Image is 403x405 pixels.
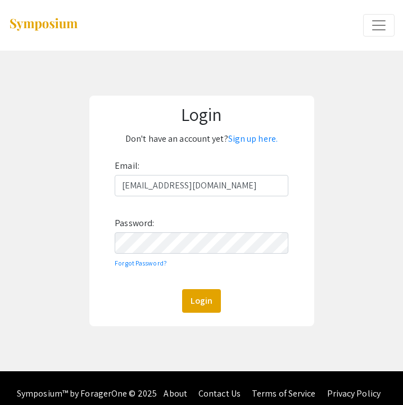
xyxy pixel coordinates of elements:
iframe: Chat [8,354,48,397]
p: Don't have an account yet? [93,130,310,148]
button: Expand or Collapse Menu [363,14,395,37]
button: Login [182,289,221,313]
a: Contact Us [198,388,241,399]
a: Privacy Policy [327,388,381,399]
a: Sign up here. [228,133,278,145]
a: Terms of Service [252,388,316,399]
label: Email: [115,157,139,175]
a: About [164,388,187,399]
a: Forgot Password? [115,259,167,267]
label: Password: [115,214,154,232]
h1: Login [93,103,310,125]
img: Symposium by ForagerOne [8,17,79,33]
